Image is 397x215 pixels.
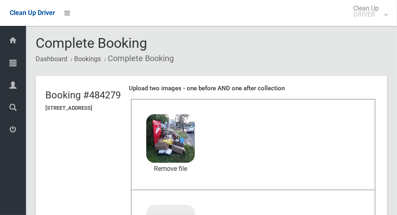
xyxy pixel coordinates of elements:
a: Remove file [146,163,195,175]
small: DRIVER [353,11,379,17]
a: Clean Up Driver [10,7,55,19]
h4: Upload two images - one before AND one after collection [129,85,378,92]
h2: Booking #484279 [45,90,121,100]
span: Clean Up Driver [10,9,55,17]
a: Bookings [74,55,101,63]
a: Dashboard [36,55,67,63]
span: Complete Booking [36,35,147,51]
li: Complete Booking [102,51,174,66]
h5: [STREET_ADDRESS] [45,105,121,111]
span: Clean Up [349,5,387,17]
